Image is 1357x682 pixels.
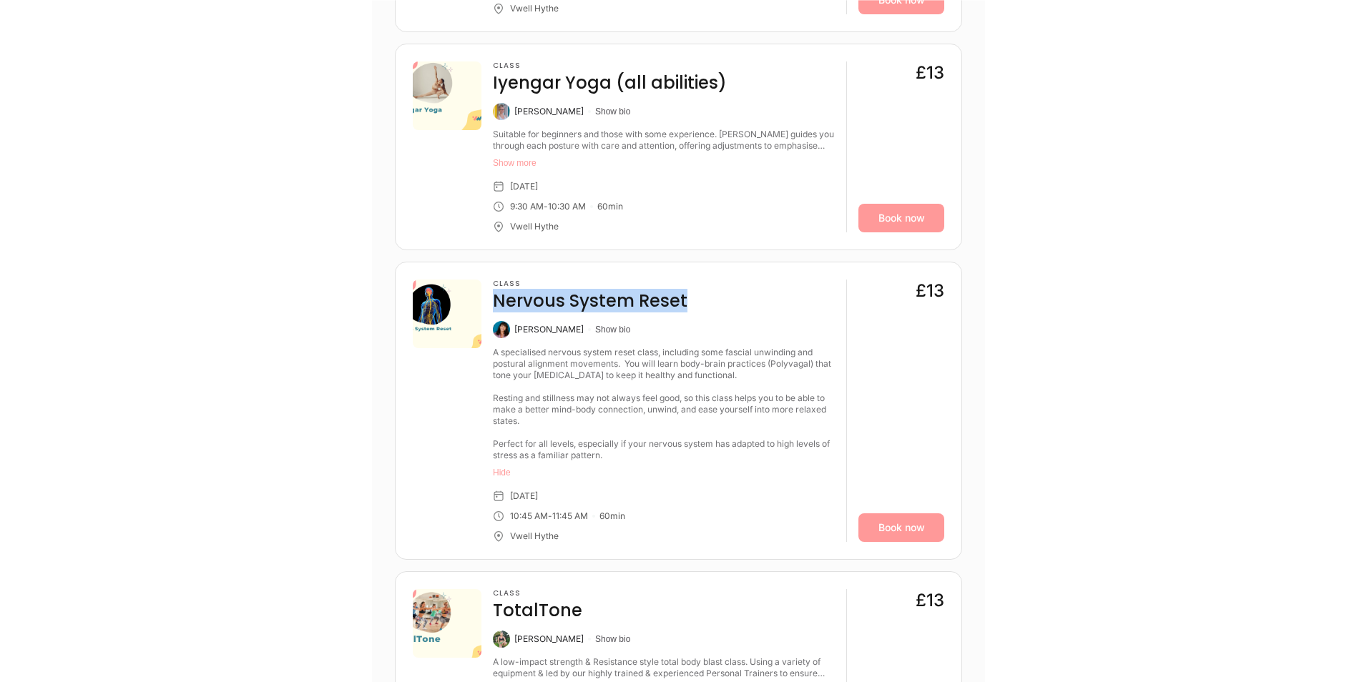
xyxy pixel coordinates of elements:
div: Vwell Hythe [510,3,559,14]
div: [DATE] [510,490,538,502]
div: 11:45 AM [552,510,588,522]
div: A specialised nervous system reset class, including some fascial unwinding and postural alignment... [493,347,835,461]
h3: Class [493,589,582,598]
div: [PERSON_NAME] [514,324,584,335]
button: Show more [493,157,835,169]
img: Mel Eberlein-Scott [493,631,510,648]
button: Show bio [595,106,630,117]
h4: TotalTone [493,599,582,622]
img: Caroline King [493,321,510,338]
div: 60 min [599,510,625,522]
h4: Nervous System Reset [493,290,687,312]
button: Show bio [595,633,630,645]
div: Vwell Hythe [510,221,559,232]
div: Vwell Hythe [510,530,559,542]
div: [DATE] [510,181,538,192]
img: 4fd01816-2ff6-4668-a87b-157af2ad87d8.png [413,61,481,130]
h4: Iyengar Yoga (all abilities) [493,71,727,94]
h3: Class [493,280,687,288]
div: 60 min [597,201,623,212]
div: [PERSON_NAME] [514,633,584,645]
div: £13 [916,280,944,302]
div: - [548,510,552,522]
div: £13 [916,589,944,612]
div: [PERSON_NAME] [514,106,584,117]
img: Jenny Box [493,103,510,120]
div: A low-impact strength & Resistance style total body blast class. Using a variety of equipment & l... [493,656,835,679]
div: 10:30 AM [548,201,586,212]
button: Show bio [595,324,630,335]
a: Book now [858,204,944,232]
div: Suitable for beginners and those with some experience. Jenny guides you through each posture with... [493,129,835,152]
h3: Class [493,61,727,70]
a: Book now [858,513,944,542]
div: 10:45 AM [510,510,548,522]
button: Hide [493,467,835,478]
div: - [544,201,548,212]
img: 9ca2bd60-c661-483b-8a8b-da1a6fbf2332.png [413,589,481,658]
img: e4469c8b-81d2-467b-8aae-a5ffd6d3c404.png [413,280,481,348]
div: 9:30 AM [510,201,544,212]
div: £13 [916,61,944,84]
